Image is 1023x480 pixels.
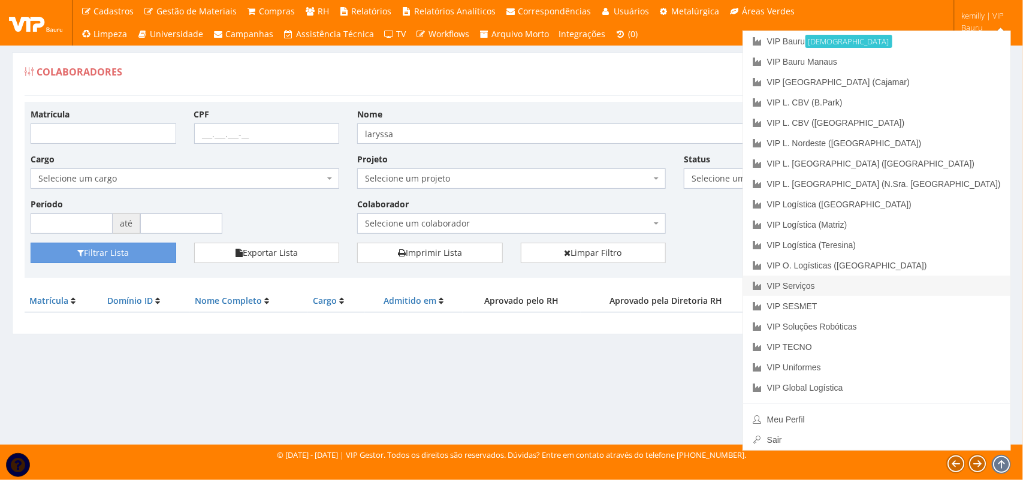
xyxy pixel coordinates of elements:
a: Cargo [313,295,337,306]
a: VIP [GEOGRAPHIC_DATA] (Cajamar) [743,72,1010,92]
span: Selecione um cargo [31,168,339,189]
span: Assistência Técnica [296,28,374,40]
a: VIP L. [GEOGRAPHIC_DATA] (N.Sra. [GEOGRAPHIC_DATA]) [743,174,1010,194]
a: Limpar Filtro [521,243,666,263]
span: Selecione um colaborador [357,213,666,234]
span: Universidade [150,28,203,40]
span: (0) [628,28,638,40]
a: (0) [611,23,643,46]
span: Colaboradores [37,65,122,79]
a: Campanhas [208,23,279,46]
a: VIP Soluções Robóticas [743,316,1010,337]
a: Limpeza [76,23,132,46]
a: Imprimir Lista [357,243,503,263]
a: Domínio ID [108,295,153,306]
span: Selecione um colaborador [365,218,651,230]
a: VIP Logística (Teresina) [743,235,1010,255]
a: Arquivo Morto [474,23,554,46]
span: Compras [259,5,295,17]
span: Cadastros [94,5,134,17]
a: VIP Uniformes [743,357,1010,378]
a: VIP TECNO [743,337,1010,357]
span: Integrações [559,28,606,40]
a: VIP L. Nordeste ([GEOGRAPHIC_DATA]) [743,133,1010,153]
label: Nome [357,108,382,120]
span: Selecione um cargo [38,173,324,185]
a: VIP Global Logística [743,378,1010,398]
a: VIP Bauru[DEMOGRAPHIC_DATA] [743,31,1010,52]
span: Limpeza [94,28,128,40]
label: Projeto [357,153,388,165]
label: Status [684,153,710,165]
span: TV [397,28,406,40]
span: Metalúrgica [672,5,720,17]
span: Usuários [614,5,649,17]
span: Relatórios [352,5,392,17]
span: Campanhas [226,28,274,40]
span: até [113,213,140,234]
span: RH [318,5,329,17]
a: Admitido em [384,295,437,306]
span: Workflows [428,28,469,40]
label: Colaborador [357,198,409,210]
span: Selecione um projeto [365,173,651,185]
span: Selecione um status [684,168,829,189]
label: Cargo [31,153,55,165]
a: VIP Bauru Manaus [743,52,1010,72]
label: CPF [194,108,210,120]
a: VIP SESMET [743,296,1010,316]
span: Arquivo Morto [492,28,550,40]
img: logo [9,14,63,32]
a: Nome Completo [195,295,262,306]
a: VIP L. [GEOGRAPHIC_DATA] ([GEOGRAPHIC_DATA]) [743,153,1010,174]
a: VIP L. CBV (B.Park) [743,92,1010,113]
label: Matrícula [31,108,70,120]
a: VIP L. CBV ([GEOGRAPHIC_DATA]) [743,113,1010,133]
a: VIP O. Logísticas ([GEOGRAPHIC_DATA]) [743,255,1010,276]
small: [DEMOGRAPHIC_DATA] [805,35,892,48]
span: kemilly | VIP Bauru [962,10,1007,34]
th: Aprovado pelo RH [463,290,580,312]
a: TV [379,23,411,46]
a: Sair [743,430,1010,450]
div: © [DATE] - [DATE] | VIP Gestor. Todos os direitos são reservados. Dúvidas? Entre em contato atrav... [277,449,746,461]
a: Universidade [132,23,209,46]
a: Matrícula [29,295,68,306]
label: Período [31,198,63,210]
button: Filtrar Lista [31,243,176,263]
a: VIP Logística ([GEOGRAPHIC_DATA]) [743,194,1010,215]
a: VIP Serviços [743,276,1010,296]
span: Áreas Verdes [742,5,795,17]
span: Selecione um projeto [357,168,666,189]
span: Selecione um status [692,173,814,185]
span: Correspondências [518,5,592,17]
span: Relatórios Analíticos [414,5,496,17]
button: Exportar Lista [194,243,340,263]
a: Workflows [411,23,475,46]
input: ___.___.___-__ [194,123,340,144]
a: Integrações [554,23,611,46]
span: Gestão de Materiais [156,5,237,17]
a: Assistência Técnica [279,23,379,46]
th: Aprovado pela Diretoria RH [581,290,752,312]
a: Meu Perfil [743,409,1010,430]
a: VIP Logística (Matriz) [743,215,1010,235]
